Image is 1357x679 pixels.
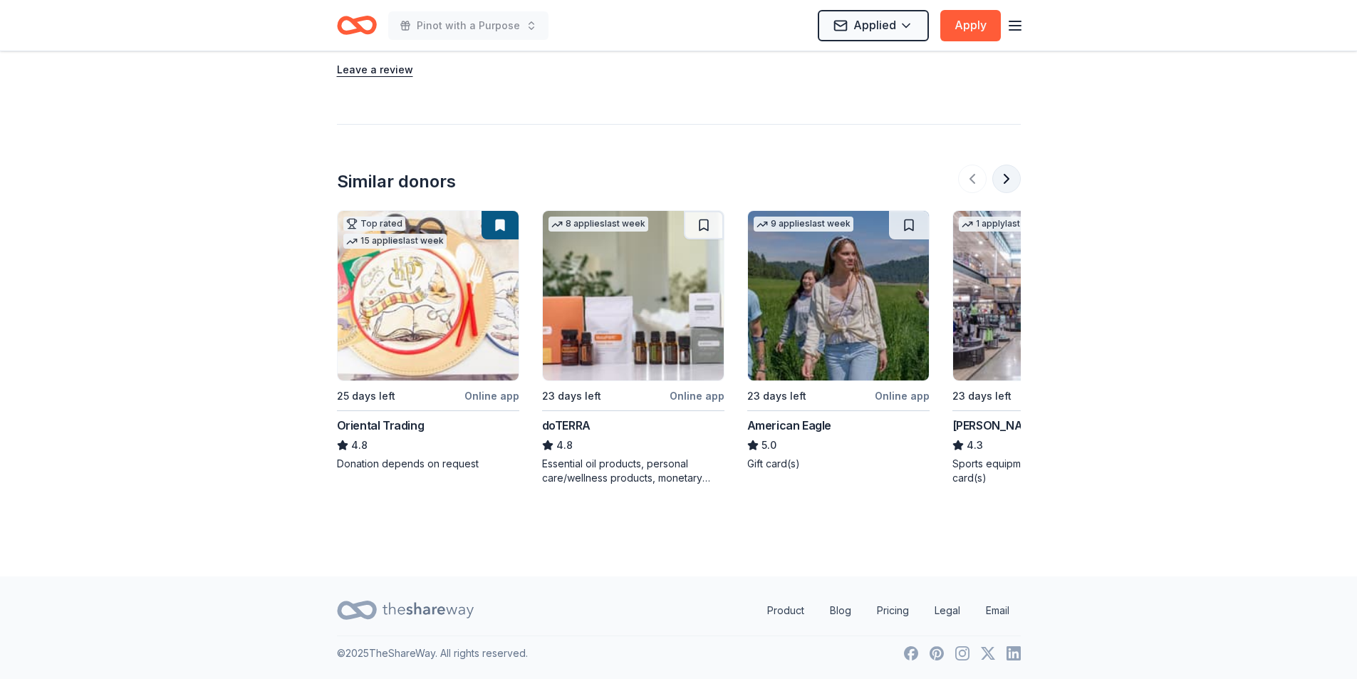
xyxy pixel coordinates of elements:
[747,210,930,471] a: Image for American Eagle9 applieslast week23 days leftOnline appAmerican Eagle5.0Gift card(s)
[747,417,831,434] div: American Eagle
[670,387,724,405] div: Online app
[351,437,368,454] span: 4.8
[967,437,983,454] span: 4.3
[548,217,648,232] div: 8 applies last week
[756,596,816,625] a: Product
[974,596,1021,625] a: Email
[940,10,1001,41] button: Apply
[417,17,520,34] span: Pinot with a Purpose
[959,217,1049,232] div: 1 apply last week
[747,457,930,471] div: Gift card(s)
[953,211,1134,380] img: Image for Dick's Sporting Goods
[542,417,591,434] div: doTERRA
[343,234,447,249] div: 15 applies last week
[865,596,920,625] a: Pricing
[748,211,929,380] img: Image for American Eagle
[337,457,519,471] div: Donation depends on request
[337,170,456,193] div: Similar donors
[542,388,601,405] div: 23 days left
[337,210,519,471] a: Image for Oriental TradingTop rated15 applieslast week25 days leftOnline appOriental Trading4.8Do...
[853,16,896,34] span: Applied
[542,457,724,485] div: Essential oil products, personal care/wellness products, monetary donations
[543,211,724,380] img: Image for doTERRA
[747,388,806,405] div: 23 days left
[952,417,1135,434] div: [PERSON_NAME]'s Sporting Goods
[388,11,548,40] button: Pinot with a Purpose
[556,437,573,454] span: 4.8
[337,9,377,42] a: Home
[754,217,853,232] div: 9 applies last week
[337,388,395,405] div: 25 days left
[338,211,519,380] img: Image for Oriental Trading
[464,387,519,405] div: Online app
[923,596,972,625] a: Legal
[818,10,929,41] button: Applied
[337,417,425,434] div: Oriental Trading
[337,61,413,78] button: Leave a review
[542,210,724,485] a: Image for doTERRA8 applieslast week23 days leftOnline appdoTERRA4.8Essential oil products, person...
[818,596,863,625] a: Blog
[756,596,1021,625] nav: quick links
[875,387,930,405] div: Online app
[952,457,1135,485] div: Sports equipment product(s), gift card(s)
[952,210,1135,485] a: Image for Dick's Sporting Goods1 applylast week23 days leftOnline app[PERSON_NAME]'s Sporting Goo...
[343,217,405,231] div: Top rated
[952,388,1012,405] div: 23 days left
[761,437,776,454] span: 5.0
[337,645,528,662] p: © 2025 TheShareWay. All rights reserved.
